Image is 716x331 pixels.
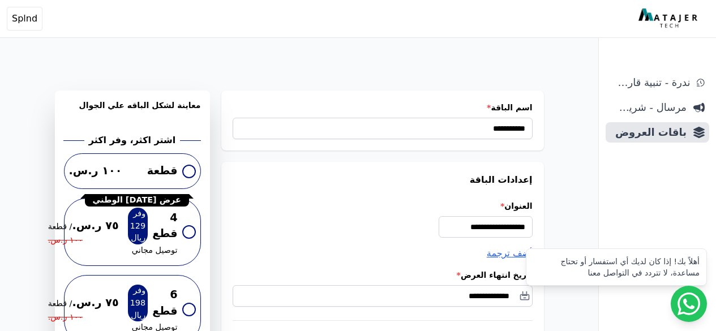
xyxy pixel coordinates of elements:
[610,75,690,91] span: ندرة - تنبية قارب علي النفاذ
[89,134,175,147] h2: اشتر اكثر، وفر اكثر
[638,8,700,29] img: MatajerTech Logo
[7,7,42,31] button: Splnd
[48,218,119,234] span: ٧٥ ر.س.
[128,285,148,321] span: وفر 198 ريال
[487,247,533,260] button: أضف ترجمة
[233,200,533,212] label: العنوان
[48,234,83,247] span: ١٠٠ ر.س.
[128,208,148,244] span: وفر 129 ريال
[233,102,533,113] label: اسم الباقة
[48,222,72,231] bdi: / قطعة
[533,256,700,278] div: أهلاً بك! إذا كان لديك أي استفسار أو تحتاج مساعدة، لا تتردد في التواصل معنا
[610,100,687,115] span: مرسال - شريط دعاية
[132,244,178,257] span: توصيل مجاني
[48,295,119,311] span: ٧٥ ر.س.
[12,12,37,25] span: Splnd
[69,163,122,179] span: ١٠٠ ر.س.
[152,287,177,320] span: 6 قطع
[610,124,687,140] span: باقات العروض
[152,210,177,243] span: 4 قطع
[233,173,533,187] h3: إعدادات الباقة
[48,311,83,324] span: ١٠٠ ر.س.
[48,299,72,308] bdi: / قطعة
[85,194,189,207] div: عرض [DATE] الوطني
[233,269,533,281] label: تاريخ انتهاء العرض
[64,100,201,124] h3: معاينة لشكل الباقه علي الجوال
[147,163,178,179] span: قطعة
[487,248,533,259] span: أضف ترجمة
